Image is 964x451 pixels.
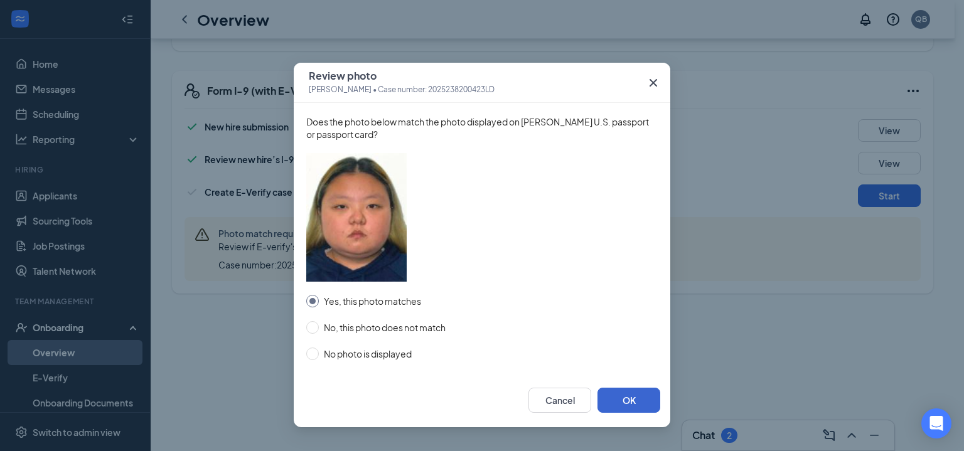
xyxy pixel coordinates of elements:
svg: Cross [646,75,661,90]
span: No, this photo does not match [319,321,451,334]
span: No photo is displayed [319,347,417,361]
span: [PERSON_NAME] • Case number: 2025238200423LD [309,83,495,96]
button: Close [636,63,670,103]
img: employee [306,153,407,282]
button: OK [597,388,660,413]
button: Cancel [528,388,591,413]
span: Yes, this photo matches [319,294,426,308]
span: Does the photo below match the photo displayed on [PERSON_NAME] U.S. passport or passport card? [306,115,658,141]
span: Review photo [309,70,495,82]
div: Open Intercom Messenger [921,408,951,438]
